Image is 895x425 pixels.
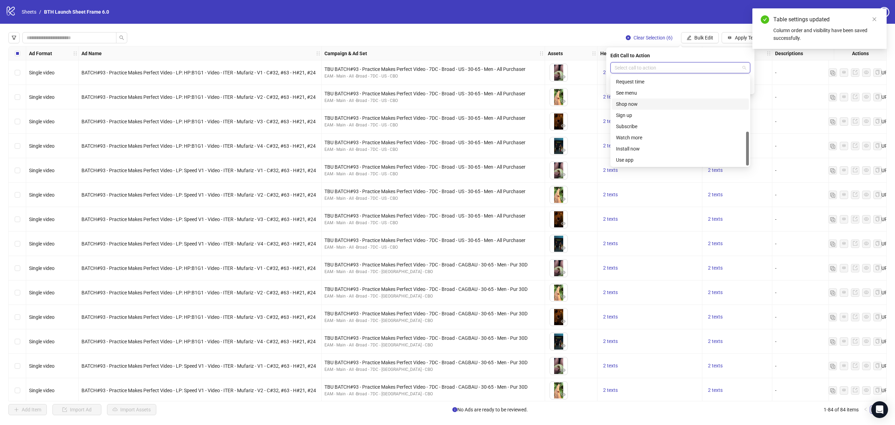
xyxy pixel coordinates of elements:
span: 2 texts [603,338,618,344]
button: 2 texts [705,362,725,370]
div: Install now [616,145,745,153]
span: eye [864,94,869,99]
span: 2 texts [603,363,618,368]
span: holder [321,51,325,56]
span: export [853,70,858,75]
span: - [775,241,776,247]
span: close [872,17,877,22]
img: Asset 1 [550,382,567,399]
img: Asset 1 [550,186,567,204]
span: holder [596,51,601,56]
div: Select row 6 [9,183,26,207]
div: Watch more [612,132,749,143]
div: TBU BATCH#93 - Practice Makes Perfect Video - 7DC - Broad - US - 30-65 - Men - All Purchaser [324,212,542,220]
div: TBU BATCH#93 - Practice Makes Perfect Video - 7DC - Broad - US - 30-65 - Men - All Purchaser [324,114,542,122]
button: 2 texts [600,68,621,77]
span: - [775,290,776,295]
span: 2 texts [603,94,618,100]
span: Single video [29,363,55,369]
div: TBU BATCH#93 - Practice Makes Perfect Video - 7DC - Broad - CAGBAU - 30-65 - Men - Pur 30D [324,383,542,391]
img: Asset 1 [550,259,567,277]
span: 2 texts [603,387,618,393]
span: BATCH#93 - Practice Makes Perfect Video - LP: Speed V1 - Video - ITER - Mufariz - V2 - C#32, #63 ... [81,192,316,198]
div: Shop now [616,100,745,108]
button: 2 texts [600,264,621,272]
div: Subscribe [612,121,749,132]
span: BATCH#93 - Practice Makes Perfect Video - LP: Speed V1 - Video - ITER - Mufariz - V2 - C#32, #63 ... [81,388,316,393]
span: eye [561,392,566,397]
li: / [39,8,41,16]
div: TBU BATCH#93 - Practice Makes Perfect Video - 7DC - Broad - CAGBAU - 30-65 - Men - Pur 30D [324,261,542,269]
span: export [853,143,858,148]
span: holder [78,51,83,56]
span: 2 texts [708,363,723,368]
button: Preview [559,342,567,350]
img: Asset 1 [550,64,567,81]
img: Asset 1 [550,137,567,155]
div: EAM - Main - All -Broad - 7DC - [GEOGRAPHIC_DATA] - CBO [324,391,542,397]
button: Duplicate [829,386,837,395]
button: left [861,405,870,414]
button: Preview [559,391,567,399]
span: BATCH#93 - Practice Makes Perfect Video - LP: HP:B1G1 - Video - ITER - Mufariz - V2 - C#32, #63 -... [81,94,316,100]
button: Preview [559,366,567,375]
div: Subscribe [616,123,745,130]
span: 2 texts [708,241,723,246]
span: holder [592,51,596,56]
span: eye [864,143,869,148]
span: 2 texts [708,192,723,197]
span: eye [561,294,566,299]
button: Preview [559,146,567,155]
span: eye [864,363,869,368]
li: 1 [870,405,878,414]
span: 2 texts [603,265,618,271]
span: Single video [29,119,55,124]
button: Duplicate [829,191,837,199]
span: eye [864,339,869,344]
span: 2 texts [708,314,723,320]
img: Asset 1 [550,235,567,252]
span: eye [561,368,566,373]
span: eye [864,192,869,197]
span: eye [561,319,566,324]
button: 2 texts [600,166,621,175]
div: Select row 9 [9,256,26,280]
span: question-circle [879,7,889,17]
button: Duplicate [829,215,837,224]
span: BATCH#93 - Practice Makes Perfect Video - LP: HP:B1G1 - Video - ITER - Mufariz - V1 - C#32, #63 -... [81,70,316,75]
img: Asset 1 [550,211,567,228]
button: 2 texts [705,215,725,224]
button: Preview [559,73,567,81]
span: - [775,265,776,271]
span: holder [544,51,549,56]
span: export [853,290,858,295]
button: 2 texts [600,142,621,150]
div: Use app [612,154,749,166]
span: eye [864,241,869,246]
button: 2 texts [600,313,621,321]
img: Asset 1 [550,284,567,301]
span: eye [864,265,869,270]
button: 2 texts [600,215,621,224]
div: Install now [612,143,749,154]
div: Select row 13 [9,354,26,378]
span: Single video [29,168,55,173]
button: 2 texts [600,93,621,101]
div: Select row 7 [9,207,26,232]
button: Bulk Edit [681,32,719,43]
button: Duplicate [829,264,837,272]
img: Asset 1 [550,333,567,350]
div: EAM - Main - All -Broad - 7DC - US - CBO [324,195,542,202]
div: Open Intercom Messenger [871,401,888,418]
strong: Campaign & Ad Set [324,50,367,57]
span: export [853,339,858,344]
div: EAM - Main - All -Broad - 7DC - US - CBO [324,97,542,104]
img: Asset 1 [550,357,567,375]
button: 2 texts [600,117,621,126]
span: Single video [29,241,55,247]
img: Asset 1 [550,88,567,106]
span: export [853,314,858,319]
button: Duplicate [829,93,837,101]
span: close-circle [626,35,631,40]
span: 2 texts [603,143,618,148]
